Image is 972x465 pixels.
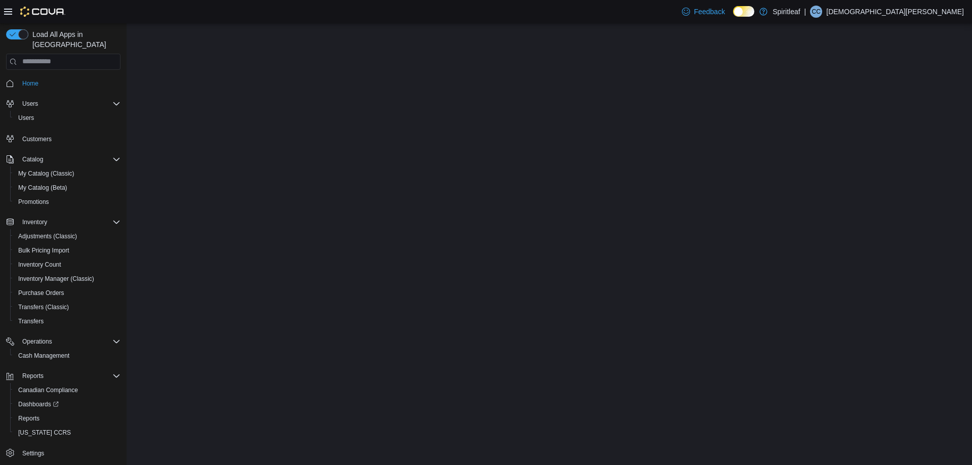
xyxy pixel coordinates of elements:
[2,152,125,166] button: Catalog
[14,259,120,271] span: Inventory Count
[22,79,38,88] span: Home
[22,337,52,346] span: Operations
[2,131,125,146] button: Customers
[14,412,120,425] span: Reports
[22,372,44,380] span: Reports
[694,7,725,17] span: Feedback
[14,182,120,194] span: My Catalog (Beta)
[28,29,120,50] span: Load All Apps in [GEOGRAPHIC_DATA]
[826,6,964,18] p: [DEMOGRAPHIC_DATA][PERSON_NAME]
[10,426,125,440] button: [US_STATE] CCRS
[14,301,73,313] a: Transfers (Classic)
[18,370,48,382] button: Reports
[22,100,38,108] span: Users
[22,449,44,457] span: Settings
[18,77,120,90] span: Home
[14,287,120,299] span: Purchase Orders
[18,132,120,145] span: Customers
[14,112,38,124] a: Users
[18,335,56,348] button: Operations
[10,300,125,314] button: Transfers (Classic)
[10,286,125,300] button: Purchase Orders
[18,153,120,165] span: Catalog
[14,196,53,208] a: Promotions
[14,259,65,271] a: Inventory Count
[18,335,120,348] span: Operations
[14,315,48,327] a: Transfers
[14,427,75,439] a: [US_STATE] CCRS
[18,317,44,325] span: Transfers
[18,400,59,408] span: Dashboards
[18,414,39,422] span: Reports
[10,166,125,181] button: My Catalog (Classic)
[10,243,125,258] button: Bulk Pricing Import
[14,230,81,242] a: Adjustments (Classic)
[10,195,125,209] button: Promotions
[14,182,71,194] a: My Catalog (Beta)
[18,232,77,240] span: Adjustments (Classic)
[22,135,52,143] span: Customers
[22,218,47,226] span: Inventory
[14,112,120,124] span: Users
[18,447,120,459] span: Settings
[14,384,120,396] span: Canadian Compliance
[18,246,69,255] span: Bulk Pricing Import
[18,352,69,360] span: Cash Management
[10,349,125,363] button: Cash Management
[2,76,125,91] button: Home
[14,384,82,396] a: Canadian Compliance
[18,170,74,178] span: My Catalog (Classic)
[678,2,729,22] a: Feedback
[14,350,120,362] span: Cash Management
[18,98,42,110] button: Users
[2,369,125,383] button: Reports
[18,216,51,228] button: Inventory
[804,6,806,18] p: |
[733,6,754,17] input: Dark Mode
[18,77,43,90] a: Home
[18,261,61,269] span: Inventory Count
[14,244,73,257] a: Bulk Pricing Import
[18,447,48,459] a: Settings
[14,315,120,327] span: Transfers
[14,398,120,410] span: Dashboards
[18,133,56,145] a: Customers
[10,229,125,243] button: Adjustments (Classic)
[18,289,64,297] span: Purchase Orders
[14,350,73,362] a: Cash Management
[10,111,125,125] button: Users
[18,370,120,382] span: Reports
[14,273,98,285] a: Inventory Manager (Classic)
[14,287,68,299] a: Purchase Orders
[14,427,120,439] span: Washington CCRS
[2,334,125,349] button: Operations
[18,184,67,192] span: My Catalog (Beta)
[14,230,120,242] span: Adjustments (Classic)
[810,6,822,18] div: Christian C
[812,6,821,18] span: CC
[10,181,125,195] button: My Catalog (Beta)
[18,386,78,394] span: Canadian Compliance
[2,215,125,229] button: Inventory
[14,273,120,285] span: Inventory Manager (Classic)
[18,198,49,206] span: Promotions
[14,167,120,180] span: My Catalog (Classic)
[18,98,120,110] span: Users
[10,258,125,272] button: Inventory Count
[18,275,94,283] span: Inventory Manager (Classic)
[14,244,120,257] span: Bulk Pricing Import
[18,429,71,437] span: [US_STATE] CCRS
[14,301,120,313] span: Transfers (Classic)
[10,383,125,397] button: Canadian Compliance
[18,216,120,228] span: Inventory
[10,397,125,411] a: Dashboards
[10,314,125,328] button: Transfers
[14,412,44,425] a: Reports
[773,6,800,18] p: Spiritleaf
[18,303,69,311] span: Transfers (Classic)
[2,446,125,460] button: Settings
[10,272,125,286] button: Inventory Manager (Classic)
[14,196,120,208] span: Promotions
[14,167,78,180] a: My Catalog (Classic)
